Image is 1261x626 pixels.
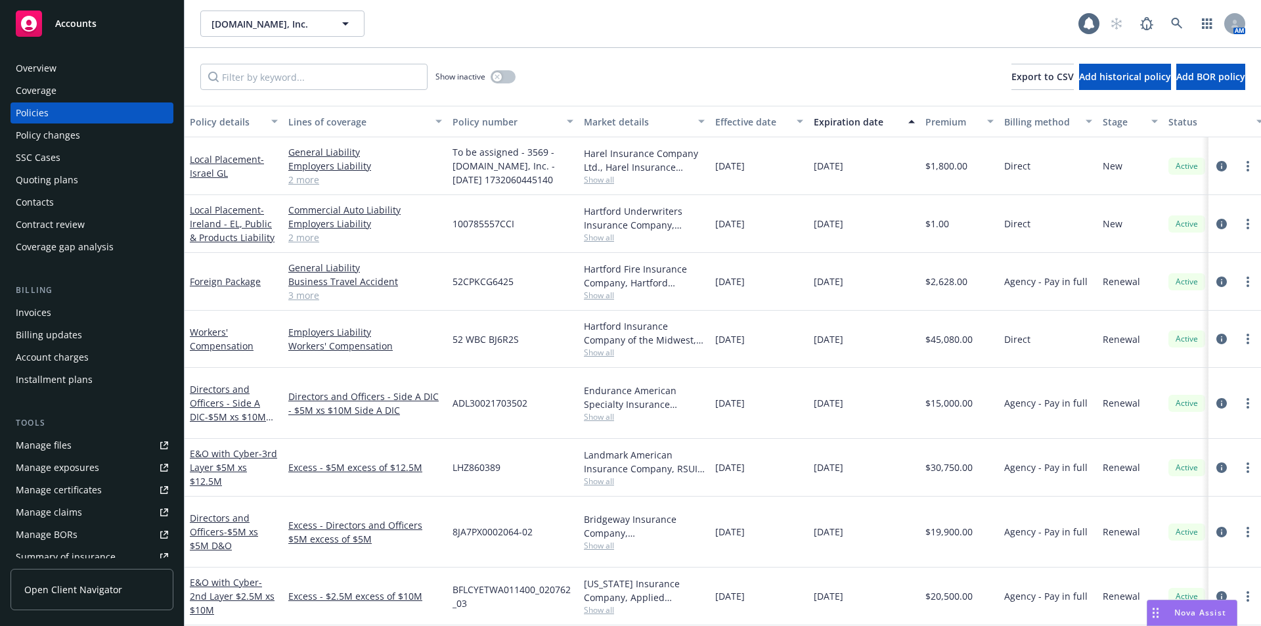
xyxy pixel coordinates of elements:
a: Coverage [11,80,173,101]
span: Show all [584,174,705,185]
span: Active [1174,333,1200,345]
a: Contract review [11,214,173,235]
a: Contacts [11,192,173,213]
div: Manage claims [16,502,82,523]
a: more [1240,158,1256,174]
div: Invoices [16,302,51,323]
span: Agency - Pay in full [1004,589,1088,603]
span: [DATE] [715,159,745,173]
div: Policy details [190,115,263,129]
a: E&O with Cyber [190,576,275,616]
div: [US_STATE] Insurance Company, Applied Underwriters, Brown & Riding Insurance Services, Inc. [584,577,705,604]
span: Show all [584,411,705,422]
a: Excess - $2.5M excess of $10M [288,589,442,603]
span: Direct [1004,332,1030,346]
a: Local Placement [190,204,275,244]
span: Active [1174,591,1200,602]
span: Renewal [1103,460,1140,474]
a: Policies [11,102,173,123]
a: Report a Bug [1134,11,1160,37]
div: Policy number [453,115,559,129]
div: Endurance American Specialty Insurance Company, Sompo International, Brown & Riding Insurance Ser... [584,384,705,411]
a: Workers' Compensation [190,326,254,352]
span: Renewal [1103,589,1140,603]
div: Quoting plans [16,169,78,190]
span: Active [1174,526,1200,538]
div: Policies [16,102,49,123]
a: Workers' Compensation [288,339,442,353]
span: [DATE] [814,275,843,288]
span: [DATE] [715,460,745,474]
span: [DATE] [814,159,843,173]
span: - Israel GL [190,153,264,179]
a: Excess - Directors and Officers $5M excess of $5M [288,518,442,546]
span: [DATE] [715,332,745,346]
a: circleInformation [1214,158,1229,174]
a: Summary of insurance [11,547,173,568]
div: Expiration date [814,115,900,129]
span: Direct [1004,217,1030,231]
span: Nova Assist [1174,607,1226,618]
button: Effective date [710,106,808,137]
span: Direct [1004,159,1030,173]
a: more [1240,589,1256,604]
span: Accounts [55,18,97,29]
span: Active [1174,397,1200,409]
a: Manage certificates [11,480,173,501]
a: circleInformation [1214,395,1229,411]
span: 52CPKCG6425 [453,275,514,288]
div: Stage [1103,115,1143,129]
span: LHZ860389 [453,460,500,474]
span: Open Client Navigator [24,583,122,596]
span: 100785557CCI [453,217,514,231]
a: Directors and Officers - Side A DIC - $5M xs $10M Side A DIC [288,390,442,417]
span: Export to CSV [1011,70,1074,83]
a: Manage exposures [11,457,173,478]
div: Manage certificates [16,480,102,501]
div: Contract review [16,214,85,235]
button: Add historical policy [1079,64,1171,90]
span: $1,800.00 [925,159,967,173]
span: Renewal [1103,332,1140,346]
div: SSC Cases [16,147,60,168]
span: [DATE] [814,332,843,346]
span: $45,080.00 [925,332,973,346]
input: Filter by keyword... [200,64,428,90]
a: Manage files [11,435,173,456]
span: $15,000.00 [925,396,973,410]
button: Export to CSV [1011,64,1074,90]
a: E&O with Cyber [190,447,277,487]
button: Policy details [185,106,283,137]
a: Policy changes [11,125,173,146]
button: Premium [920,106,999,137]
div: Drag to move [1147,600,1164,625]
a: Account charges [11,347,173,368]
span: - $5M xs $5M D&O [190,525,258,552]
span: [DATE] [814,525,843,539]
span: - 2nd Layer $2.5M xs $10M [190,576,275,616]
span: Show inactive [435,71,485,82]
div: Contacts [16,192,54,213]
div: Harel Insurance Company Ltd., Harel Insurance Company Ltd. [584,146,705,174]
div: Bridgeway Insurance Company, [GEOGRAPHIC_DATA] Re, Brown & Riding Insurance Services, Inc. [584,512,705,540]
a: Directors and Officers [190,512,258,552]
button: [DOMAIN_NAME], Inc. [200,11,365,37]
div: Lines of coverage [288,115,428,129]
a: General Liability [288,145,442,159]
span: Renewal [1103,275,1140,288]
span: [DATE] [715,396,745,410]
span: To be assigned - 3569 - [DOMAIN_NAME], Inc. - [DATE] 1732060445140 [453,145,573,187]
span: [DATE] [715,525,745,539]
div: Installment plans [16,369,93,390]
div: Coverage [16,80,56,101]
a: more [1240,524,1256,540]
a: Foreign Package [190,275,261,288]
div: Landmark American Insurance Company, RSUI Group, Brown & Riding Insurance Services, Inc. [584,448,705,476]
a: Manage BORs [11,524,173,545]
a: Commercial Auto Liability [288,203,442,217]
a: Search [1164,11,1190,37]
div: Billing updates [16,324,82,346]
span: Active [1174,160,1200,172]
span: [DATE] [814,396,843,410]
